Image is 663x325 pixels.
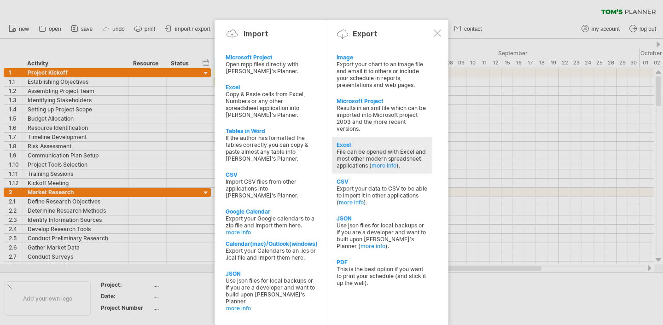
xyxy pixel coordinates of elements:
a: more info [226,305,317,312]
div: Microsoft Project [337,98,428,104]
div: JSON [337,215,428,222]
div: Copy & Paste cells from Excel, Numbers or any other spreadsheet application into [PERSON_NAME]'s ... [226,91,317,118]
div: Export [353,29,377,38]
div: Export your data to CSV to be able to import it in other applications ( ). [337,185,428,206]
div: CSV [337,178,428,185]
div: Import [244,29,268,38]
div: Image [337,54,428,61]
div: Results in an xml file which can be imported into Microsoft project 2003 and the more recent vers... [337,104,428,132]
div: File can be opened with Excel and most other modern spreadsheet applications ( ). [337,148,428,169]
a: more info [339,199,364,206]
a: more info [226,229,317,236]
a: more info [361,243,385,250]
div: If the author has formatted the tables correctly you can copy & paste almost any table into [PERS... [226,134,317,162]
div: Excel [226,84,317,91]
div: This is the best option if you want to print your schedule (and stick it up the wall). [337,266,428,286]
div: Tables in Word [226,128,317,134]
div: Export your chart to an image file and email it to others or include your schedule in reports, pr... [337,61,428,88]
div: Excel [337,141,428,148]
div: Use json files for local backups or if you are a developer and want to built upon [PERSON_NAME]'s... [337,222,428,250]
a: more info [372,162,396,169]
div: PDF [337,259,428,266]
